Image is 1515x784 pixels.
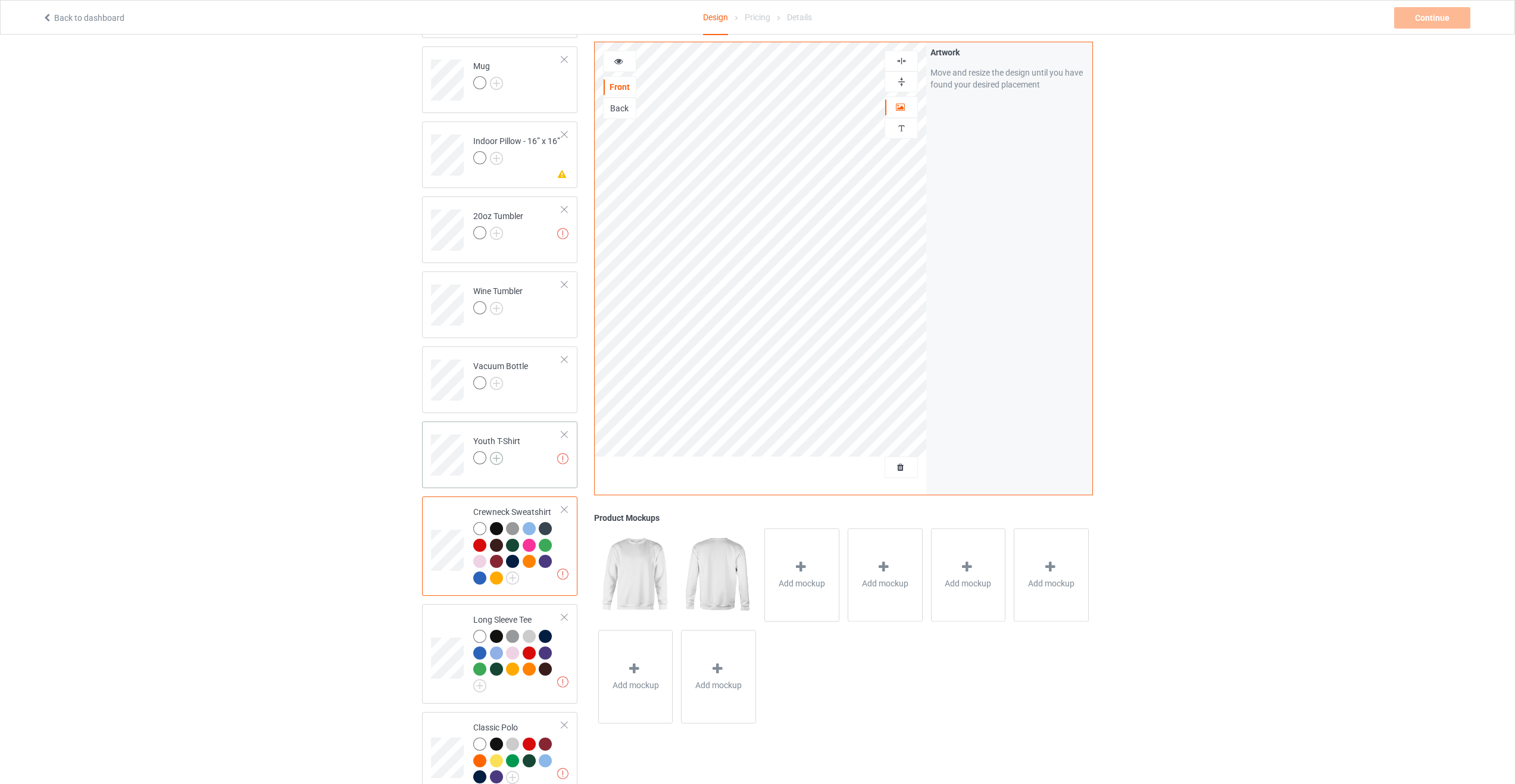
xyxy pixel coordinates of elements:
div: Wine Tumbler [422,271,577,338]
div: Crewneck Sweatshirt [422,496,577,596]
div: Youth T-Shirt [422,421,577,488]
img: svg+xml;base64,PD94bWwgdmVyc2lvbj0iMS4wIiBlbmNvZGluZz0iVVRGLTgiPz4KPHN2ZyB3aWR0aD0iMjJweCIgaGVpZ2... [506,571,519,585]
div: Add mockup [681,630,756,723]
div: Mug [473,60,503,89]
div: Vacuum Bottle [473,360,528,389]
div: Vacuum Bottle [422,346,577,413]
img: svg+xml;base64,PD94bWwgdmVyc2lvbj0iMS4wIiBlbmNvZGluZz0iVVRGLTgiPz4KPHN2ZyB3aWR0aD0iMjJweCIgaGVpZ2... [473,679,486,692]
div: Add mockup [598,630,673,723]
div: Long Sleeve Tee [422,604,577,704]
span: Add mockup [1028,577,1074,589]
div: Move and resize the design until you have found your desired placement [930,67,1088,90]
div: Pricing [745,1,770,34]
img: svg+xml;base64,PD94bWwgdmVyc2lvbj0iMS4wIiBlbmNvZGluZz0iVVRGLTgiPz4KPHN2ZyB3aWR0aD0iMjJweCIgaGVpZ2... [490,152,503,165]
div: Long Sleeve Tee [473,614,562,688]
div: Add mockup [931,528,1006,621]
div: Youth T-Shirt [473,435,520,464]
div: Crewneck Sweatshirt [473,506,562,583]
img: exclamation icon [557,768,568,779]
img: svg%3E%0A [896,123,907,134]
div: Indoor Pillow - 16” x 16” [422,121,577,188]
img: svg+xml;base64,PD94bWwgdmVyc2lvbj0iMS4wIiBlbmNvZGluZz0iVVRGLTgiPz4KPHN2ZyB3aWR0aD0iMjJweCIgaGVpZ2... [490,377,503,390]
img: svg%3E%0A [896,55,907,67]
img: svg+xml;base64,PD94bWwgdmVyc2lvbj0iMS4wIiBlbmNvZGluZz0iVVRGLTgiPz4KPHN2ZyB3aWR0aD0iMjJweCIgaGVpZ2... [490,77,503,90]
a: Back to dashboard [42,13,124,23]
img: exclamation icon [557,676,568,688]
div: Front [604,81,636,93]
div: 20oz Tumbler [473,210,523,239]
span: Add mockup [613,679,659,691]
div: Artwork [930,46,1088,58]
div: Product Mockups [594,512,1093,524]
div: Details [787,1,812,34]
img: regular.jpg [598,528,673,621]
span: Add mockup [862,577,908,589]
img: regular.jpg [681,528,755,621]
div: Add mockup [764,528,839,621]
div: Wine Tumbler [473,285,523,314]
img: svg+xml;base64,PD94bWwgdmVyc2lvbj0iMS4wIiBlbmNvZGluZz0iVVRGLTgiPz4KPHN2ZyB3aWR0aD0iMjJweCIgaGVpZ2... [490,452,503,465]
div: Classic Polo [473,721,562,783]
span: Add mockup [779,577,825,589]
img: exclamation icon [557,228,568,239]
div: Add mockup [848,528,923,621]
img: svg+xml;base64,PD94bWwgdmVyc2lvbj0iMS4wIiBlbmNvZGluZz0iVVRGLTgiPz4KPHN2ZyB3aWR0aD0iMjJweCIgaGVpZ2... [490,227,503,240]
span: Add mockup [945,577,991,589]
div: Mug [422,46,577,113]
div: Design [703,1,728,35]
div: Add mockup [1014,528,1089,621]
div: Back [604,102,636,114]
div: 20oz Tumbler [422,196,577,263]
div: Indoor Pillow - 16” x 16” [473,135,560,164]
img: exclamation icon [557,453,568,464]
img: svg%3E%0A [896,76,907,88]
img: svg+xml;base64,PD94bWwgdmVyc2lvbj0iMS4wIiBlbmNvZGluZz0iVVRGLTgiPz4KPHN2ZyB3aWR0aD0iMjJweCIgaGVpZ2... [490,302,503,315]
img: exclamation icon [557,569,568,580]
span: Add mockup [695,679,742,691]
img: svg+xml;base64,PD94bWwgdmVyc2lvbj0iMS4wIiBlbmNvZGluZz0iVVRGLTgiPz4KPHN2ZyB3aWR0aD0iMjJweCIgaGVpZ2... [506,771,519,784]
